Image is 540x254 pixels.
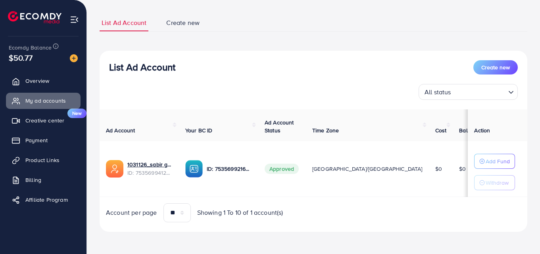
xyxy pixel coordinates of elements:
input: Search for option [454,85,505,98]
span: ID: 7535699412849491969 [127,169,173,177]
span: List Ad Account [102,18,146,27]
img: logo [8,11,61,23]
span: All status [423,86,453,98]
span: Showing 1 To 10 of 1 account(s) [197,208,283,217]
span: Billing [25,176,41,184]
span: Affiliate Program [25,196,68,204]
a: Payment [6,132,81,148]
span: Ad Account [106,126,135,134]
span: Payment [25,136,48,144]
a: My ad accounts [6,93,81,109]
span: Creative center [25,116,64,124]
p: ID: 7535699216388128769 [207,164,252,174]
span: Cost [435,126,447,134]
a: Overview [6,73,81,89]
div: <span class='underline'>1031126_sabir gabool5_1754541788289</span></br>7535699412849491969 [127,160,173,177]
a: Creative centerNew [6,113,81,128]
span: Overview [25,77,49,85]
span: Ad Account Status [265,118,294,134]
span: Balance [459,126,480,134]
span: Create new [481,63,510,71]
img: ic-ba-acc.ded83a64.svg [185,160,203,178]
span: Product Links [25,156,60,164]
a: Product Links [6,152,81,168]
span: $0 [459,165,466,173]
h3: List Ad Account [109,61,175,73]
p: Add Fund [486,157,510,166]
span: [GEOGRAPHIC_DATA]/[GEOGRAPHIC_DATA] [312,165,423,173]
button: Add Fund [474,154,515,169]
span: Approved [265,164,299,174]
button: Create new [473,60,518,74]
span: $50.77 [9,52,33,63]
span: Your BC ID [185,126,213,134]
span: My ad accounts [25,97,66,105]
a: Billing [6,172,81,188]
img: image [70,54,78,62]
iframe: Chat [506,218,534,248]
span: $0 [435,165,442,173]
a: Affiliate Program [6,192,81,208]
span: Ecomdy Balance [9,44,52,52]
span: Action [474,126,490,134]
span: Account per page [106,208,157,217]
button: Withdraw [474,175,515,190]
span: New [67,109,86,118]
p: Withdraw [486,178,509,187]
div: Search for option [419,84,518,100]
img: ic-ads-acc.e4c84228.svg [106,160,123,178]
span: Create new [166,18,200,27]
img: menu [70,15,79,24]
span: Time Zone [312,126,339,134]
a: 1031126_sabir gabool5_1754541788289 [127,160,173,168]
